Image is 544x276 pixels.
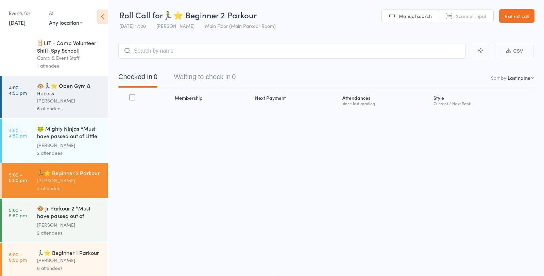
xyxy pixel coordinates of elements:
[37,39,102,54] div: 🪜LIT - Camp Volunteer Shift [Spy School]
[156,22,194,29] span: [PERSON_NAME]
[154,73,157,80] div: 0
[431,91,534,109] div: Style
[9,172,27,183] time: 5:00 - 5:50 pm
[37,125,102,141] div: 🐸 Mighty Ninjas *Must have passed out of Little N...
[174,70,236,88] button: Waiting to check in0
[434,101,531,106] div: Current / Next Rank
[9,85,27,95] time: 4:00 - 4:50 pm
[399,13,432,19] span: Manual search
[2,199,108,242] a: 5:00 -5:50 pm🐵 Jr Parkour 2 *Must have passed out of [PERSON_NAME] 1[PERSON_NAME]2 attendees
[118,70,157,88] button: Checked in0
[342,101,428,106] div: since last grading
[37,169,102,177] div: 🏃‍♂️⭐ Beginner 2 Parkour
[9,19,26,26] a: [DATE]
[252,91,340,109] div: Next Payment
[172,91,252,109] div: Membership
[9,252,27,262] time: 6:00 - 6:50 pm
[205,22,276,29] span: Main Floor (Main Parkour Room)
[37,184,102,192] div: 4 attendees
[37,264,102,272] div: 6 attendees
[491,74,506,81] label: Sort by
[499,9,534,23] a: Exit roll call
[119,9,163,20] span: Roll Call for
[2,33,108,75] a: 8:45 -2:15 pm🪜LIT - Camp Volunteer Shift [Spy School]Camp & Event Staff1 attendee
[37,221,102,229] div: [PERSON_NAME]
[37,54,102,62] div: Camp & Event Staff
[232,73,236,80] div: 0
[37,256,102,264] div: [PERSON_NAME]
[118,43,466,59] input: Search by name
[37,204,102,221] div: 🐵 Jr Parkour 2 *Must have passed out of [PERSON_NAME] 1
[37,82,102,97] div: 🐵🏃‍♂️⭐ Open Gym & Recess
[37,149,102,157] div: 2 attendees
[2,119,108,163] a: 4:00 -4:50 pm🐸 Mighty Ninjas *Must have passed out of Little N...[PERSON_NAME]2 attendees
[37,177,102,184] div: [PERSON_NAME]
[163,9,257,20] span: 🏃‍♂️⭐ Beginner 2 Parkour
[37,62,102,70] div: 1 attendee
[37,105,102,112] div: 6 attendees
[37,249,102,256] div: 🏃‍♂️⭐ Beginner 1 Parkour
[340,91,431,109] div: Atten­dances
[9,127,27,138] time: 4:00 - 4:50 pm
[9,207,27,218] time: 5:00 - 5:50 pm
[9,42,26,53] time: 8:45 - 2:15 pm
[119,22,146,29] span: [DATE] 17:00
[49,19,83,26] div: Any location
[456,13,487,19] span: Scanner input
[495,44,534,58] button: CSV
[37,97,102,105] div: [PERSON_NAME]
[508,74,530,81] div: Last name
[49,7,83,19] div: At
[37,141,102,149] div: [PERSON_NAME]
[37,229,102,237] div: 2 attendees
[9,7,42,19] div: Events for
[2,163,108,198] a: 5:00 -5:50 pm🏃‍♂️⭐ Beginner 2 Parkour[PERSON_NAME]4 attendees
[2,76,108,118] a: 4:00 -4:50 pm🐵🏃‍♂️⭐ Open Gym & Recess[PERSON_NAME]6 attendees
